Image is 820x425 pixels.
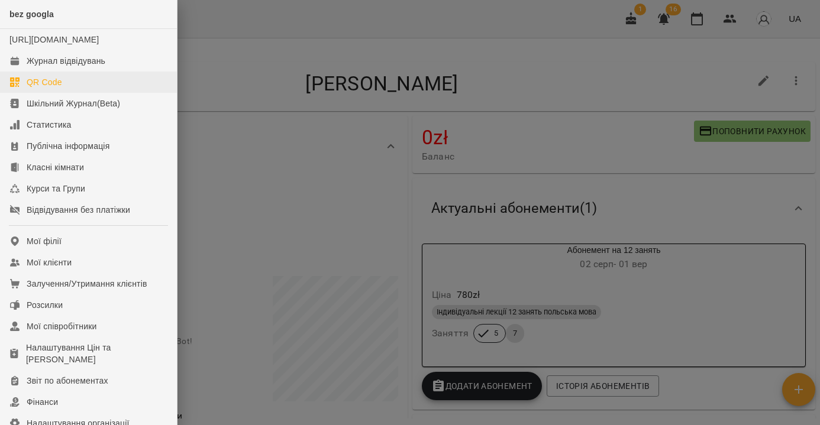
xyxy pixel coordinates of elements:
div: Звіт по абонементах [27,375,108,387]
div: Фінанси [27,396,58,408]
div: Журнал відвідувань [27,55,105,67]
a: [URL][DOMAIN_NAME] [9,35,99,44]
div: Шкільний Журнал(Beta) [27,98,120,109]
div: Налаштування Цін та [PERSON_NAME] [26,342,167,365]
div: Мої клієнти [27,257,72,268]
div: Статистика [27,119,72,131]
span: bez googla [9,9,54,19]
div: Публічна інформація [27,140,109,152]
div: Мої філії [27,235,62,247]
div: Курси та Групи [27,183,85,194]
div: Відвідування без платіжки [27,204,130,216]
div: QR Code [27,76,62,88]
div: Класні кімнати [27,161,84,173]
div: Залучення/Утримання клієнтів [27,278,147,290]
div: Розсилки [27,299,63,311]
div: Мої співробітники [27,320,97,332]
